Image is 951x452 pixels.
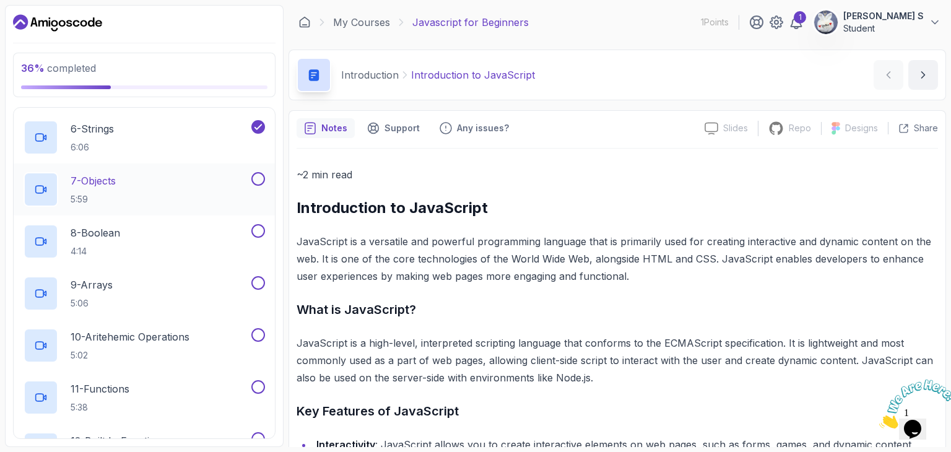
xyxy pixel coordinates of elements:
h2: Introduction to JavaScript [297,198,938,218]
a: 1 [789,15,804,30]
div: 1 [794,11,806,24]
p: Javascript for Beginners [412,15,529,30]
button: 6-Strings6:06 [24,120,265,155]
button: user profile image[PERSON_NAME] SStudent [814,10,941,35]
h3: Key Features of JavaScript [297,401,938,421]
img: user profile image [814,11,838,34]
a: Dashboard [298,16,311,28]
button: Support button [360,118,427,138]
p: Support [384,122,420,134]
span: 1 [5,5,10,15]
span: 36 % [21,62,45,74]
p: Any issues? [457,122,509,134]
h3: What is JavaScript? [297,300,938,319]
p: 1 Points [701,16,729,28]
p: 8 - Boolean [71,225,120,240]
button: 7-Objects5:59 [24,172,265,207]
p: Student [843,22,924,35]
p: 7 - Objects [71,173,116,188]
a: My Courses [333,15,390,30]
button: next content [908,60,938,90]
p: 5:06 [71,297,113,310]
p: Share [914,122,938,134]
button: notes button [297,118,355,138]
button: Feedback button [432,118,516,138]
button: Share [888,122,938,134]
p: Repo [789,122,811,134]
p: JavaScript is a versatile and powerful programming language that is primarily used for creating i... [297,233,938,285]
strong: Interactivity [316,438,375,451]
p: ~2 min read [297,166,938,183]
p: 6:06 [71,141,114,154]
p: 4:14 [71,245,120,258]
button: 9-Arrays5:06 [24,276,265,311]
p: 5:38 [71,401,129,414]
p: Designs [845,122,878,134]
p: Introduction [341,67,399,82]
a: Dashboard [13,13,102,33]
p: Introduction to JavaScript [411,67,535,82]
p: Slides [723,122,748,134]
iframe: chat widget [874,375,951,433]
p: JavaScript is a high-level, interpreted scripting language that conforms to the ECMAScript specif... [297,334,938,386]
img: Chat attention grabber [5,5,82,54]
p: 12 - Built In Functions [71,433,167,448]
p: 11 - Functions [71,381,129,396]
span: completed [21,62,96,74]
p: 9 - Arrays [71,277,113,292]
p: Notes [321,122,347,134]
p: 5:02 [71,349,189,362]
button: previous content [874,60,903,90]
button: 8-Boolean4:14 [24,224,265,259]
p: 6 - Strings [71,121,114,136]
p: [PERSON_NAME] S [843,10,924,22]
p: 10 - Aritehemic Operations [71,329,189,344]
button: 10-Aritehemic Operations5:02 [24,328,265,363]
p: 5:59 [71,193,116,206]
button: 11-Functions5:38 [24,380,265,415]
